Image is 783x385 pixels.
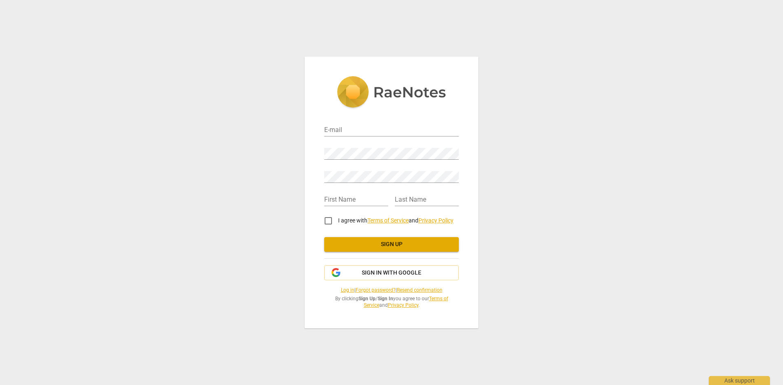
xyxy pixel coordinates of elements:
span: Sign up [331,240,452,249]
a: Terms of Service [367,217,409,224]
a: Privacy Policy [418,217,453,224]
button: Sign in with Google [324,265,459,281]
a: Forgot password? [356,287,396,293]
b: Sign Up [358,296,376,301]
span: Sign in with Google [362,269,421,277]
div: Ask support [709,376,770,385]
a: Privacy Policy [388,302,418,308]
button: Sign up [324,237,459,252]
a: Log in [341,287,354,293]
span: | | [324,287,459,294]
a: Terms of Service [364,296,448,308]
img: 5ac2273c67554f335776073100b6d88f.svg [337,76,446,110]
span: I agree with and [338,217,453,224]
a: Resend confirmation [397,287,442,293]
span: By clicking / you agree to our and . [324,295,459,309]
b: Sign In [378,296,393,301]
